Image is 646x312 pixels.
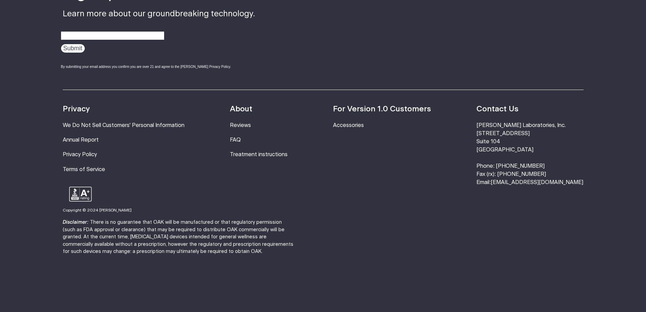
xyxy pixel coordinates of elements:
a: [EMAIL_ADDRESS][DOMAIN_NAME] [491,180,583,185]
strong: For Version 1.0 Customers [333,105,431,113]
div: By submitting your email address you confirm you are over 21 and agree to the [PERSON_NAME] Priva... [61,64,255,69]
a: Treatment instructions [230,152,288,157]
a: Reviews [230,123,251,128]
p: There is no guarantee that OAK will be manufactured or that regulatory permission (such as FDA ap... [63,219,293,255]
strong: Disclaimer: [63,220,89,225]
input: Submit [61,44,85,53]
a: Accessories [333,123,364,128]
a: Terms of Service [63,167,105,172]
a: We Do Not Sell Customers' Personal Information [63,123,184,128]
strong: About [230,105,252,113]
a: Privacy Policy [63,152,97,157]
a: FAQ [230,137,241,143]
li: [PERSON_NAME] Laboratories, Inc. [STREET_ADDRESS] Suite 104 [GEOGRAPHIC_DATA] Phone: [PHONE_NUMBE... [476,122,583,186]
strong: Privacy [63,105,90,113]
a: Annual Report [63,137,99,143]
small: Copyright © 2024 [PERSON_NAME] [63,208,132,212]
strong: Contact Us [476,105,518,113]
